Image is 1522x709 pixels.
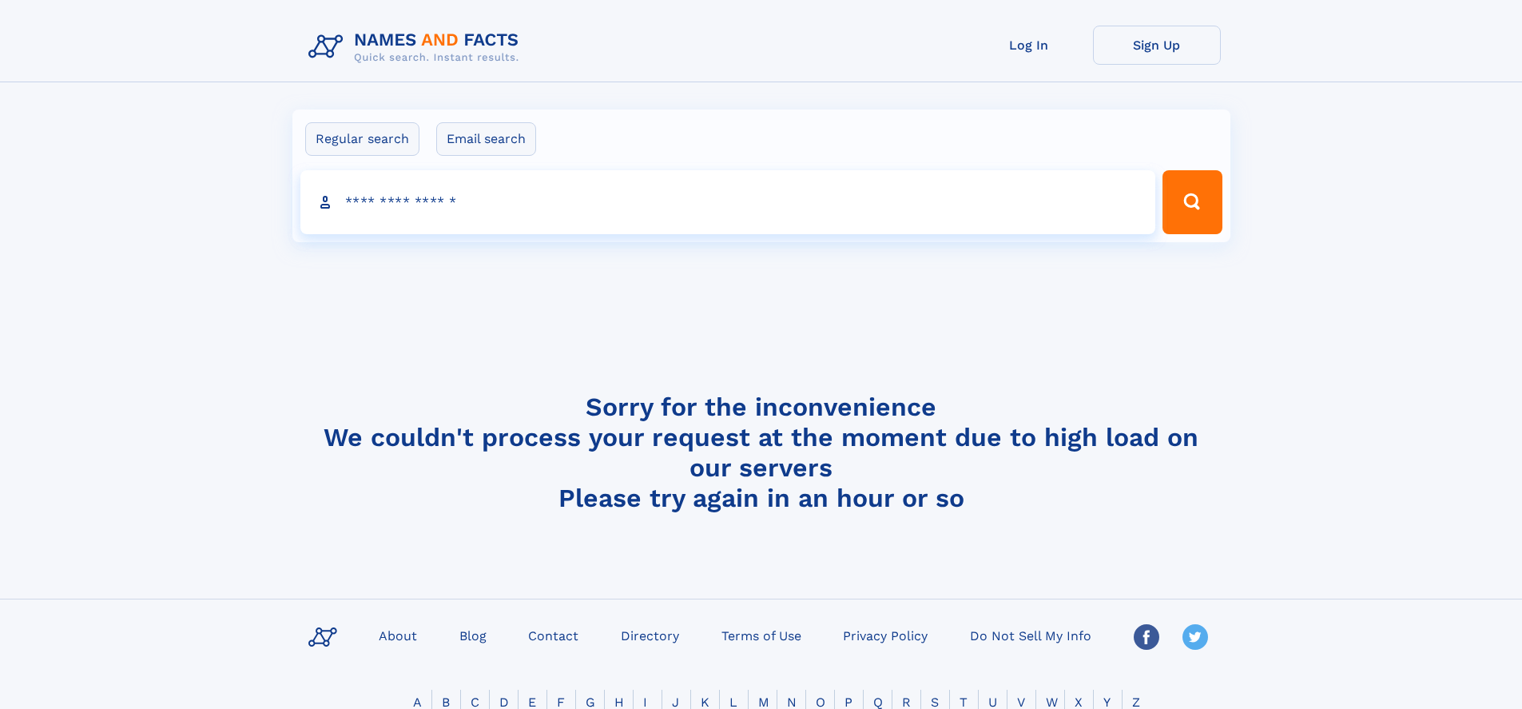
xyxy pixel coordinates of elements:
input: search input [300,170,1156,234]
img: Twitter [1182,624,1208,650]
a: Do Not Sell My Info [964,623,1098,647]
label: Regular search [305,122,419,156]
a: Terms of Use [715,623,808,647]
label: Email search [436,122,536,156]
a: Directory [614,623,685,647]
a: Log In [965,26,1093,65]
a: Sign Up [1093,26,1221,65]
button: Search Button [1162,170,1222,234]
img: Facebook [1134,624,1159,650]
a: About [372,623,423,647]
h4: Sorry for the inconvenience We couldn't process your request at the moment due to high load on ou... [302,392,1221,513]
a: Privacy Policy [837,623,934,647]
img: Logo Names and Facts [302,26,532,69]
a: Contact [522,623,585,647]
a: Blog [453,623,493,647]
